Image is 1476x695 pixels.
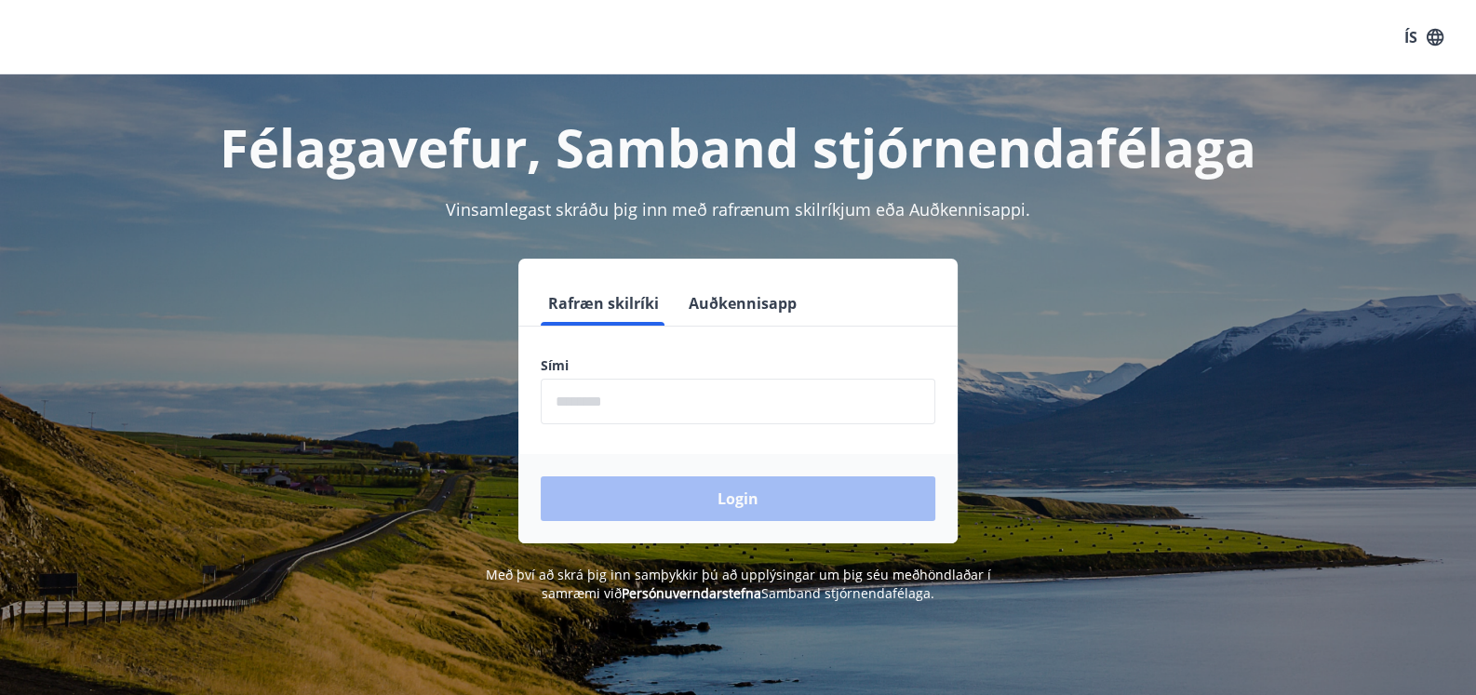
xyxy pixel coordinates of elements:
[622,584,761,602] a: Persónuverndarstefna
[486,566,991,602] span: Með því að skrá þig inn samþykkir þú að upplýsingar um þig séu meðhöndlaðar í samræmi við Samband...
[541,281,666,326] button: Rafræn skilríki
[90,112,1386,182] h1: Félagavefur, Samband stjórnendafélaga
[541,356,935,375] label: Sími
[681,281,804,326] button: Auðkennisapp
[446,198,1030,221] span: Vinsamlegast skráðu þig inn með rafrænum skilríkjum eða Auðkennisappi.
[1394,20,1454,54] button: ÍS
